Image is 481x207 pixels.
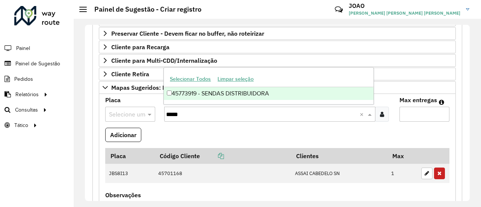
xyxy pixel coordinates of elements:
[15,91,39,98] span: Relatórios
[291,164,387,183] td: ASSAI CABEDELO SN
[15,60,60,68] span: Painel de Sugestão
[14,75,33,83] span: Pedidos
[164,87,374,100] div: 45773919 - SENDAS DISTRIBUIDORA
[331,2,347,18] a: Contato Rápido
[163,67,374,104] ng-dropdown-panel: Options list
[99,54,456,67] a: Cliente para Multi-CDD/Internalização
[16,44,30,52] span: Painel
[399,95,437,104] label: Max entregas
[154,148,291,164] th: Código Cliente
[349,2,460,9] h3: JOAO
[111,57,217,63] span: Cliente para Multi-CDD/Internalização
[291,148,387,164] th: Clientes
[105,95,121,104] label: Placa
[99,27,456,40] a: Preservar Cliente - Devem ficar no buffer, não roteirizar
[349,10,460,17] span: [PERSON_NAME] [PERSON_NAME] [PERSON_NAME]
[439,99,444,105] em: Máximo de clientes que serão colocados na mesma rota com os clientes informados
[105,190,141,199] label: Observações
[87,5,201,14] h2: Painel de Sugestão - Criar registro
[105,148,154,164] th: Placa
[105,164,154,183] td: JBS8I13
[111,44,169,50] span: Cliente para Recarga
[214,73,257,85] button: Limpar seleção
[111,71,149,77] span: Cliente Retira
[154,164,291,183] td: 45701168
[99,81,456,94] a: Mapas Sugeridos: Placa-Cliente
[387,148,417,164] th: Max
[14,121,28,129] span: Tático
[387,164,417,183] td: 1
[360,110,366,119] span: Clear all
[15,106,38,114] span: Consultas
[111,30,264,36] span: Preservar Cliente - Devem ficar no buffer, não roteirizar
[105,128,141,142] button: Adicionar
[200,152,224,160] a: Copiar
[99,68,456,80] a: Cliente Retira
[166,73,214,85] button: Selecionar Todos
[99,41,456,53] a: Cliente para Recarga
[111,85,200,91] span: Mapas Sugeridos: Placa-Cliente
